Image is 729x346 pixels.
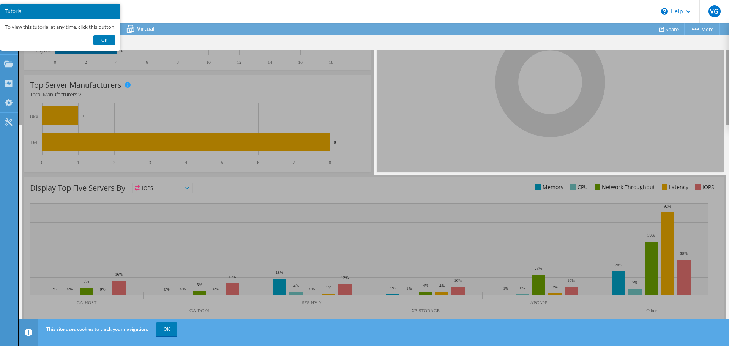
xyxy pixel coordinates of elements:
p: To view this tutorial at any time, click this button. [5,24,115,30]
a: Ok [93,35,115,45]
span: IOPS [133,183,192,193]
a: OK [156,322,177,336]
svg: \n [661,8,668,15]
a: Share [653,23,685,35]
span: VG [708,5,721,17]
a: More [684,23,720,35]
span: Virtual [137,25,155,32]
span: This site uses cookies to track your navigation. [46,326,148,332]
h3: Tutorial [5,9,115,14]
